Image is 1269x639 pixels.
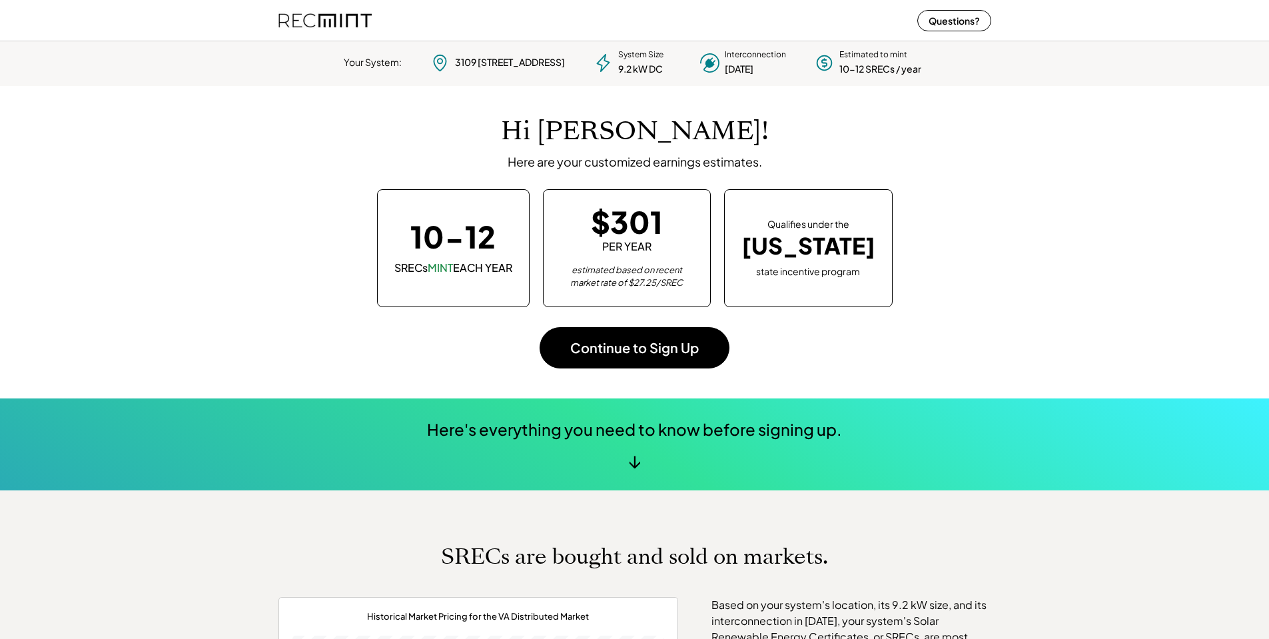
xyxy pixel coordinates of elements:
div: 3109 [STREET_ADDRESS] [455,56,565,69]
div: Here are your customized earnings estimates. [508,154,762,169]
div: $301 [591,207,663,237]
div: 10-12 SRECs / year [839,63,921,76]
div: state incentive program [756,263,860,279]
div: Estimated to mint [839,49,907,61]
div: 10-12 [410,221,496,251]
div: [US_STATE] [741,233,875,260]
div: Historical Market Pricing for the VA Distributed Market [367,611,589,622]
button: Continue to Sign Up [540,327,729,368]
h1: Hi [PERSON_NAME]! [501,116,769,147]
div: ↓ [628,450,641,470]
button: Questions? [917,10,991,31]
div: System Size [618,49,663,61]
h1: SRECs are bought and sold on markets. [441,544,828,570]
font: MINT [428,261,453,275]
div: Here's everything you need to know before signing up. [427,418,842,441]
div: SRECs EACH YEAR [394,261,512,275]
div: Qualifies under the [767,218,849,231]
div: [DATE] [725,63,753,76]
div: Your System: [344,56,402,69]
div: estimated based on recent market rate of $27.25/SREC [560,264,693,290]
div: 9.2 kW DC [618,63,663,76]
div: Interconnection [725,49,786,61]
div: PER YEAR [602,239,651,254]
img: recmint-logotype%403x%20%281%29.jpeg [278,3,372,38]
